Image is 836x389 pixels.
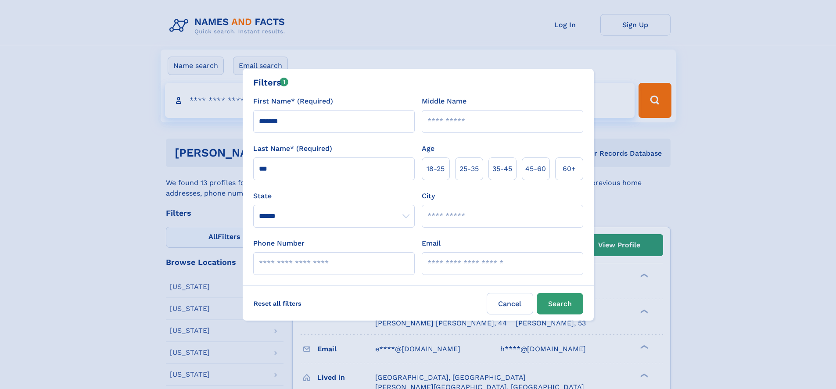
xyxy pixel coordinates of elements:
[253,143,332,154] label: Last Name* (Required)
[253,191,415,201] label: State
[563,164,576,174] span: 60+
[422,143,434,154] label: Age
[253,238,305,249] label: Phone Number
[537,293,583,314] button: Search
[525,164,546,174] span: 45‑60
[422,96,466,107] label: Middle Name
[422,238,441,249] label: Email
[492,164,512,174] span: 35‑45
[422,191,435,201] label: City
[427,164,445,174] span: 18‑25
[459,164,479,174] span: 25‑35
[487,293,533,314] label: Cancel
[248,293,307,314] label: Reset all filters
[253,76,289,89] div: Filters
[253,96,333,107] label: First Name* (Required)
